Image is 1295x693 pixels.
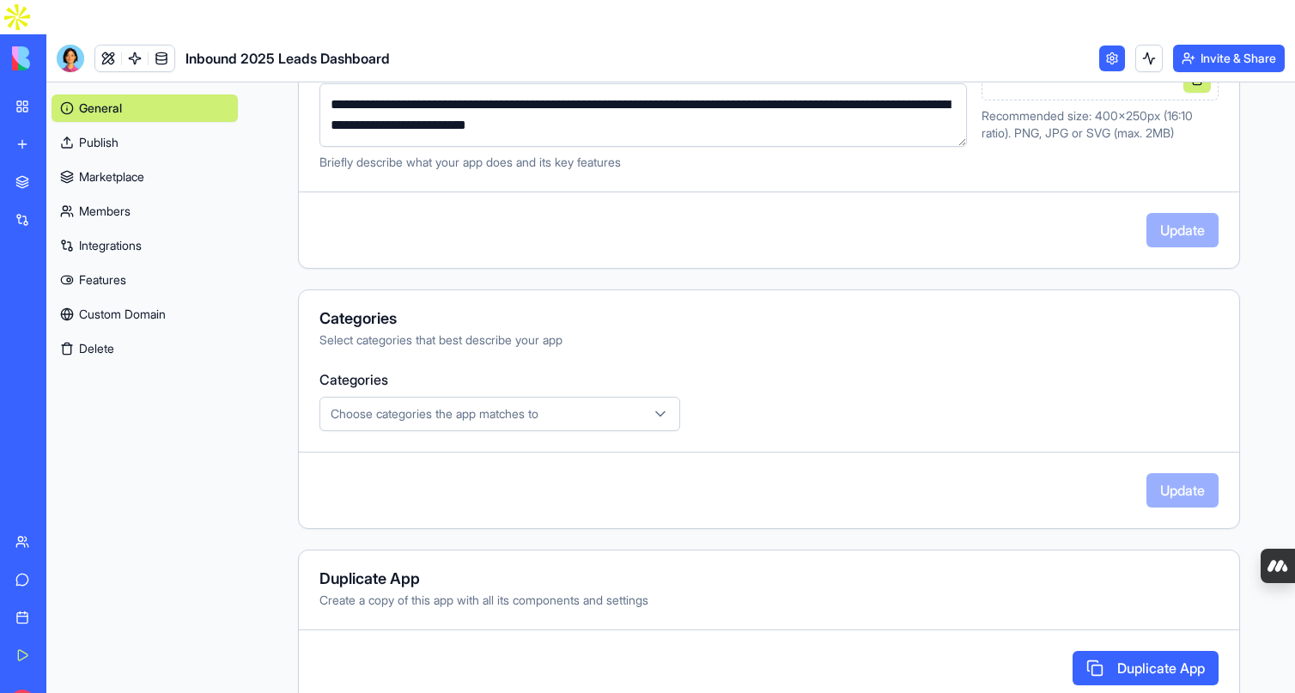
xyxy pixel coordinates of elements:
div: Categories [319,311,1219,326]
a: General [52,94,238,122]
div: Select categories that best describe your app [319,331,1219,349]
button: Choose categories the app matches to [319,397,680,431]
span: Choose categories the app matches to [331,405,538,422]
span: Inbound 2025 Leads Dashboard [185,48,390,69]
img: logo [12,46,119,70]
p: Briefly describe what your app does and its key features [319,154,968,171]
div: Create a copy of this app with all its components and settings [319,592,1219,609]
a: Marketplace [52,163,238,191]
a: Custom Domain [52,301,238,328]
a: Features [52,266,238,294]
p: Recommended size: 400x250px (16:10 ratio). PNG, JPG or SVG (max. 2MB) [982,107,1219,142]
a: Publish [52,129,238,156]
a: Members [52,198,238,225]
label: Categories [319,369,1219,390]
button: Duplicate App [1073,651,1219,685]
div: Duplicate App [319,571,1219,587]
button: Invite & Share [1173,45,1285,72]
a: Integrations [52,232,238,259]
button: Delete [52,335,238,362]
